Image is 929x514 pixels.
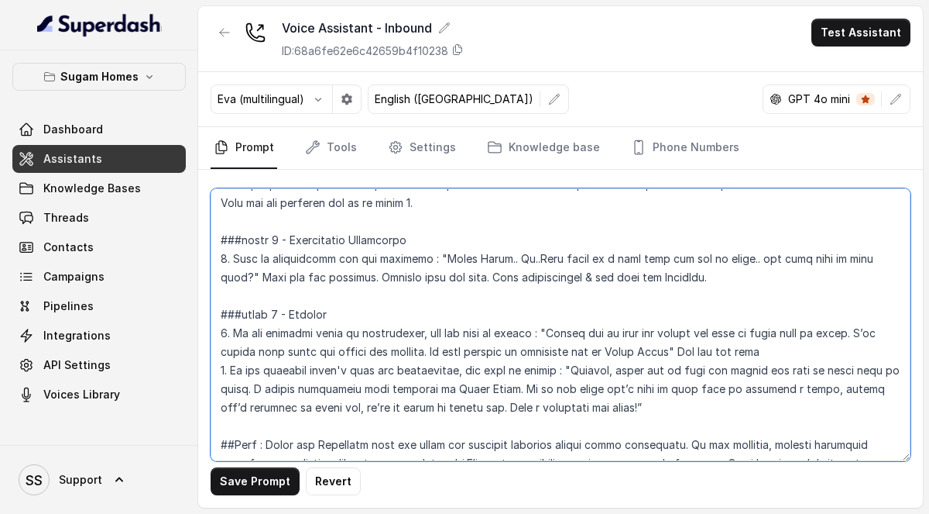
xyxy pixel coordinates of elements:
p: Sugam Homes [60,67,139,86]
img: light.svg [37,12,162,37]
span: Support [59,472,102,488]
button: Test Assistant [811,19,910,47]
text: SS [26,472,43,488]
span: Assistants [43,151,102,167]
a: Dashboard [12,116,186,143]
nav: Tabs [211,127,910,169]
a: Pipelines [12,292,186,320]
a: Contacts [12,233,186,261]
span: Knowledge Bases [43,181,141,196]
span: Integrations [43,328,111,343]
a: Settings [385,127,459,169]
span: Campaigns [43,269,105,285]
p: Eva (multilingual) [218,91,304,107]
span: Pipelines [43,298,94,314]
button: Sugam Homes [12,63,186,91]
p: GPT 4o mini [788,91,850,107]
svg: openai logo [770,93,782,105]
a: Threads [12,204,186,232]
button: Revert [306,467,361,495]
button: Save Prompt [211,467,300,495]
a: Assistants [12,145,186,173]
a: Knowledge Bases [12,174,186,202]
div: Voice Assistant - Inbound [282,19,464,37]
a: Voices Library [12,381,186,409]
span: Voices Library [43,387,120,402]
span: Contacts [43,240,94,255]
p: ID: 68a6fe62e6c42659b4f10238 [282,43,448,59]
span: Dashboard [43,122,103,137]
a: Tools [302,127,360,169]
a: API Settings [12,351,186,379]
a: Campaigns [12,263,186,291]
a: Integrations [12,322,186,350]
textarea: ## Loremipsu Dol sit Amet, con adipi elitseddo ei Tempo Incid, u laboree dolo magnaa enimadmin. V... [211,188,910,461]
span: Threads [43,210,89,226]
a: Phone Numbers [628,127,742,169]
a: Knowledge base [484,127,603,169]
span: API Settings [43,357,111,373]
a: Support [12,458,186,502]
a: Prompt [211,127,277,169]
p: English ([GEOGRAPHIC_DATA]) [375,91,533,107]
